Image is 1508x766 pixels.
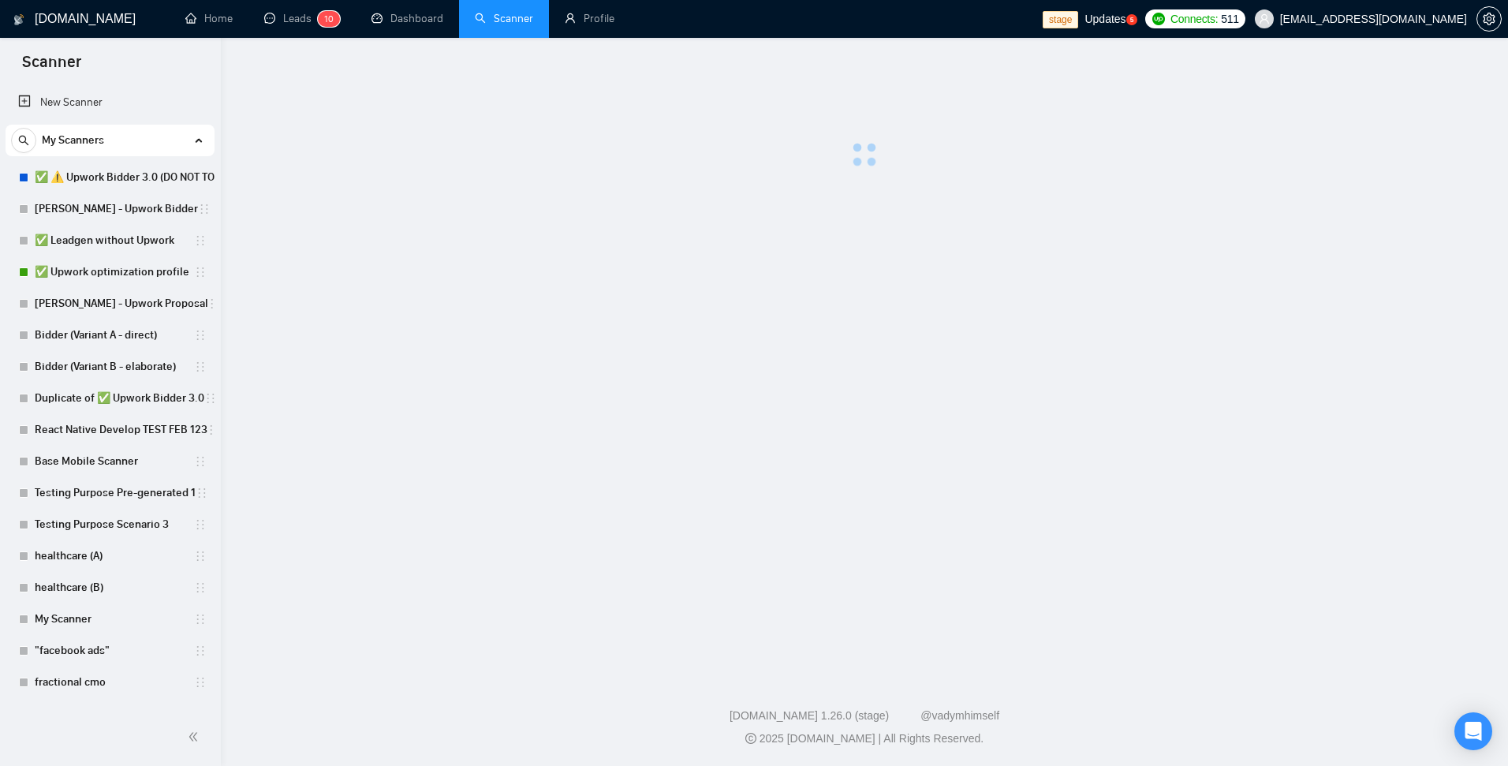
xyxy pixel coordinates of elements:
[204,392,217,405] span: holder
[13,7,24,32] img: logo
[207,424,220,436] span: holder
[198,203,211,215] span: holder
[1084,13,1125,25] span: Updates
[318,11,340,27] sup: 10
[1476,6,1502,32] button: setting
[1170,10,1218,28] span: Connects:
[324,13,328,24] span: 1
[35,509,194,540] a: Testing Purpose Scenario 3
[1152,13,1165,25] img: upwork-logo.png
[194,234,207,247] span: holder
[565,12,614,25] a: userProfile
[194,581,207,594] span: holder
[185,12,233,25] a: homeHome
[1129,17,1133,24] text: 5
[35,572,194,603] a: healthcare (B)
[35,698,194,730] a: "cold email" healthc
[328,13,334,24] span: 0
[1126,14,1137,25] a: 5
[194,266,207,278] span: holder
[264,12,340,25] a: messageLeads10
[194,645,207,657] span: holder
[1043,11,1078,28] span: stage
[35,667,194,698] a: fractional cmo
[194,518,207,531] span: holder
[42,125,104,156] span: My Scanners
[35,446,194,477] a: Base Mobile Scanner
[1259,13,1270,24] span: user
[194,329,207,342] span: holder
[475,12,533,25] a: searchScanner
[1476,13,1502,25] a: setting
[35,288,208,319] a: [PERSON_NAME] - Upwork Proposal
[920,709,999,722] a: @vadymhimself
[12,135,35,146] span: search
[11,128,36,153] button: search
[9,50,94,84] span: Scanner
[35,256,194,288] a: ✅ Upwork optimization profile
[1454,712,1492,750] div: Open Intercom Messenger
[730,709,889,722] a: [DOMAIN_NAME] 1.26.0 (stage)
[35,351,194,383] a: Bidder (Variant B - elaborate)
[35,477,196,509] a: Testing Purpose Pre-generated 1
[188,729,203,745] span: double-left
[35,162,240,193] a: ✅ ⚠️ Upwork Bidder 3.0 (DO NOT TOUCH)
[1477,13,1501,25] span: setting
[35,319,194,351] a: Bidder (Variant A - direct)
[371,12,443,25] a: dashboardDashboard
[1221,10,1238,28] span: 511
[35,193,198,225] a: [PERSON_NAME] - Upwork Bidder
[196,487,208,499] span: holder
[194,550,207,562] span: holder
[35,225,194,256] a: ✅ Leadgen without Upwork
[194,676,207,689] span: holder
[6,87,215,118] li: New Scanner
[35,603,194,635] a: My Scanner
[35,414,207,446] a: React Native Develop TEST FEB 123
[194,708,207,720] span: holder
[35,540,194,572] a: healthcare (A)
[194,613,207,626] span: holder
[194,361,207,373] span: holder
[233,731,1495,747] div: 2025 [DOMAIN_NAME] | All Rights Reserved.
[194,455,207,468] span: holder
[35,635,194,667] a: "facebook ads"
[18,87,202,118] a: New Scanner
[745,733,756,744] span: copyright
[35,383,204,414] a: Duplicate of ✅ Upwork Bidder 3.0
[208,297,221,310] span: holder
